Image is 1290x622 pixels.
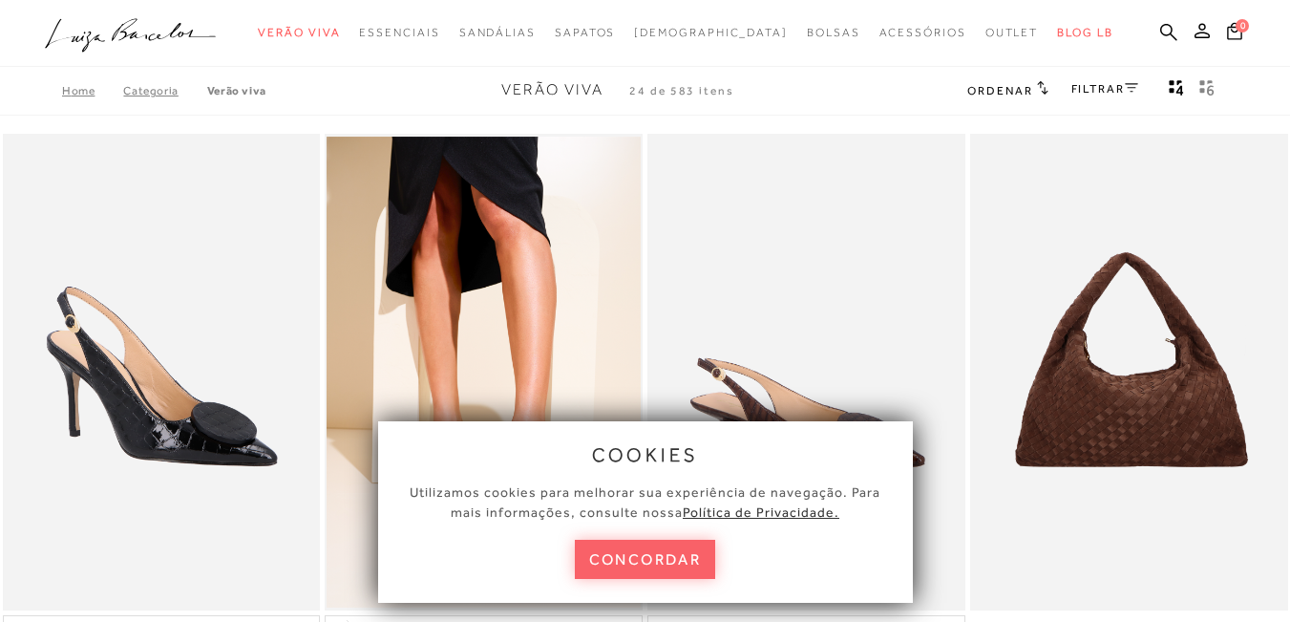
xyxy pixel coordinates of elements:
[359,26,439,39] span: Essenciais
[985,15,1039,51] a: noSubCategoriesText
[5,137,319,608] img: SCARPIN SLINGBACK EM VERNIZ CROCO PRETO COM SALTO ALTO
[123,84,206,97] a: Categoria
[327,137,641,608] a: SCARPIN SLINGBACK EM VERNIZ CROCO CAFÉ COM SALTO ALTO SCARPIN SLINGBACK EM VERNIZ CROCO CAFÉ COM ...
[879,15,966,51] a: noSubCategoriesText
[62,84,123,97] a: Home
[501,81,603,98] span: Verão Viva
[359,15,439,51] a: noSubCategoriesText
[1221,21,1248,47] button: 0
[410,484,880,520] span: Utilizamos cookies para melhorar sua experiência de navegação. Para mais informações, consulte nossa
[649,137,963,608] a: SCARPIN SLINGBACK EM VERNIZ CROCO CAFÉ COM SALTO BAIXO SCARPIN SLINGBACK EM VERNIZ CROCO CAFÉ COM...
[807,15,860,51] a: noSubCategoriesText
[327,137,641,608] img: SCARPIN SLINGBACK EM VERNIZ CROCO CAFÉ COM SALTO ALTO
[634,15,788,51] a: noSubCategoriesText
[972,137,1286,608] img: BOLSA HOBO EM CAMURÇA TRESSÊ CAFÉ GRANDE
[683,504,839,520] a: Política de Privacidade.
[592,444,699,465] span: cookies
[258,26,340,39] span: Verão Viva
[1163,78,1190,103] button: Mostrar 4 produtos por linha
[5,137,319,608] a: SCARPIN SLINGBACK EM VERNIZ CROCO PRETO COM SALTO ALTO SCARPIN SLINGBACK EM VERNIZ CROCO PRETO CO...
[634,26,788,39] span: [DEMOGRAPHIC_DATA]
[649,137,963,608] img: SCARPIN SLINGBACK EM VERNIZ CROCO CAFÉ COM SALTO BAIXO
[555,26,615,39] span: Sapatos
[1236,19,1249,32] span: 0
[258,15,340,51] a: noSubCategoriesText
[967,84,1032,97] span: Ordenar
[575,540,716,579] button: concordar
[207,84,266,97] a: Verão Viva
[459,26,536,39] span: Sandálias
[985,26,1039,39] span: Outlet
[879,26,966,39] span: Acessórios
[1194,78,1220,103] button: gridText6Desc
[972,137,1286,608] a: BOLSA HOBO EM CAMURÇA TRESSÊ CAFÉ GRANDE BOLSA HOBO EM CAMURÇA TRESSÊ CAFÉ GRANDE
[459,15,536,51] a: noSubCategoriesText
[1071,82,1138,96] a: FILTRAR
[629,84,734,97] span: 24 de 583 itens
[555,15,615,51] a: noSubCategoriesText
[1057,26,1112,39] span: BLOG LB
[807,26,860,39] span: Bolsas
[1057,15,1112,51] a: BLOG LB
